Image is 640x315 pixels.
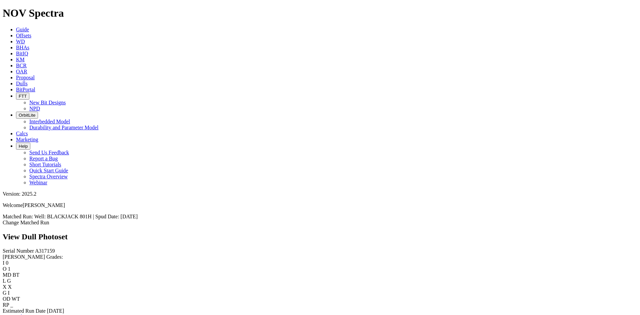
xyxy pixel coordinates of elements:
[3,191,637,197] div: Version: 2025.2
[19,94,27,99] span: FTT
[16,51,28,56] a: BitIQ
[47,308,64,314] span: [DATE]
[29,156,58,161] a: Report a Bug
[29,100,66,105] a: New Bit Designs
[3,248,34,254] label: Serial Number
[16,69,27,74] a: OAR
[3,260,4,266] label: I
[16,39,25,44] a: WD
[16,63,27,68] a: BCR
[3,284,7,290] label: X
[16,33,31,38] a: Offsets
[23,202,65,208] span: [PERSON_NAME]
[3,296,10,302] label: OD
[29,162,61,167] a: Short Tutorials
[29,119,70,124] a: Interbedded Model
[3,214,33,219] span: Matched Run:
[3,220,49,225] a: Change Matched Run
[3,290,7,296] label: G
[19,113,35,118] span: OrbitLite
[16,131,28,136] a: Calcs
[29,150,69,155] a: Send Us Feedback
[29,174,68,179] a: Spectra Overview
[29,125,99,130] a: Durability and Parameter Model
[12,296,20,302] span: WT
[8,290,10,296] span: I
[3,202,637,208] p: Welcome
[16,27,29,32] a: Guide
[29,106,40,111] a: NPD
[35,248,55,254] span: A317159
[16,75,35,80] a: Proposal
[16,87,35,92] a: BitPortal
[19,144,28,149] span: Help
[29,168,68,173] a: Quick Start Guide
[6,260,8,266] span: 0
[3,7,637,19] h1: NOV Spectra
[13,272,19,278] span: BT
[16,45,29,50] a: BHAs
[16,93,29,100] button: FTT
[16,143,30,150] button: Help
[34,214,138,219] span: Well: BLACKJACK 801H | Spud Date: [DATE]
[3,254,637,260] div: [PERSON_NAME] Grades:
[3,302,9,308] label: RP
[16,112,38,119] button: OrbitLite
[3,232,637,241] h2: View Dull Photoset
[29,180,47,185] a: Webinar
[8,266,11,272] span: 1
[16,57,25,62] a: KM
[16,81,28,86] a: Dulls
[3,272,11,278] label: MD
[16,137,38,142] a: Marketing
[3,308,46,314] label: Estimated Run Date
[7,278,11,284] span: G
[10,302,13,308] span: _
[8,284,12,290] span: X
[3,266,7,272] label: O
[3,278,6,284] label: L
